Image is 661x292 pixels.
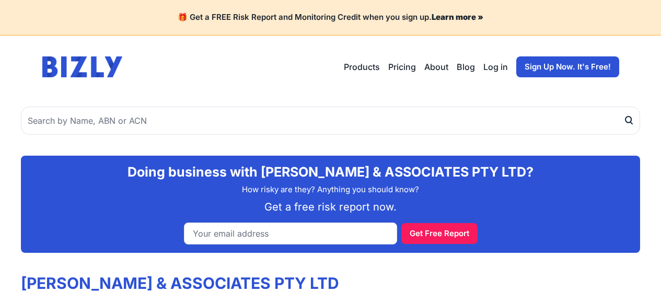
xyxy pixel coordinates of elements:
[344,61,380,73] button: Products
[184,223,397,244] input: Your email address
[401,223,478,244] button: Get Free Report
[13,13,648,22] h4: 🎁 Get a FREE Risk Report and Monitoring Credit when you sign up.
[457,61,475,73] a: Blog
[432,12,483,22] a: Learn more »
[388,61,416,73] a: Pricing
[29,184,632,196] p: How risky are they? Anything you should know?
[483,61,508,73] a: Log in
[29,200,632,214] p: Get a free risk report now.
[424,61,448,73] a: About
[21,107,640,135] input: Search by Name, ABN or ACN
[29,164,632,180] h2: Doing business with [PERSON_NAME] & ASSOCIATES PTY LTD?
[516,56,619,77] a: Sign Up Now. It's Free!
